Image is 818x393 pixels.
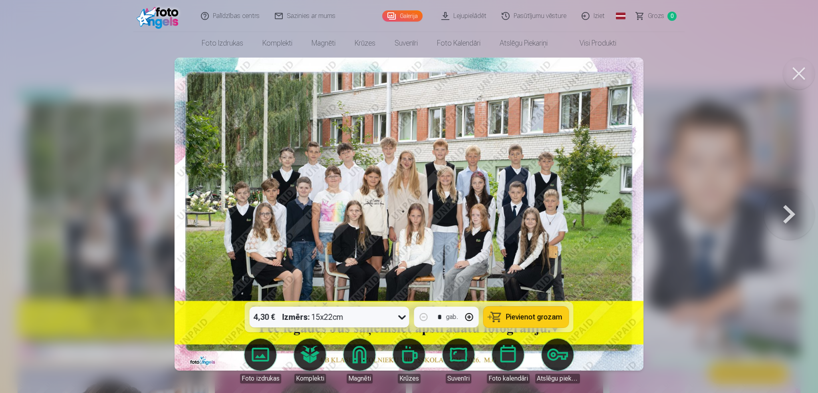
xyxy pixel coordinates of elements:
a: Atslēgu piekariņi [490,32,557,54]
a: Komplekti [288,339,332,383]
div: Komplekti [294,374,326,383]
a: Suvenīri [436,339,481,383]
div: Foto izdrukas [240,374,281,383]
div: Atslēgu piekariņi [535,374,580,383]
a: Visi produkti [557,32,626,54]
a: Atslēgu piekariņi [535,339,580,383]
div: 4,30 € [250,307,279,327]
a: Krūzes [345,32,385,54]
span: 0 [667,12,677,21]
a: Foto izdrukas [238,339,283,383]
div: 15x22cm [282,307,343,327]
span: Pievienot grozam [506,313,562,321]
a: Krūzes [387,339,431,383]
strong: Izmērs : [282,311,310,323]
a: Foto izdrukas [192,32,253,54]
div: gab. [446,312,458,322]
a: Foto kalendāri [427,32,490,54]
a: Suvenīri [385,32,427,54]
a: Magnēti [337,339,382,383]
div: Suvenīri [446,374,471,383]
div: Magnēti [347,374,373,383]
div: Foto kalendāri [487,374,530,383]
img: /fa1 [137,3,183,29]
a: Galerija [382,10,423,22]
a: Komplekti [253,32,302,54]
div: Krūzes [398,374,421,383]
a: Magnēti [302,32,345,54]
span: Grozs [648,11,664,21]
a: Foto kalendāri [486,339,530,383]
button: Pievienot grozam [484,307,569,327]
